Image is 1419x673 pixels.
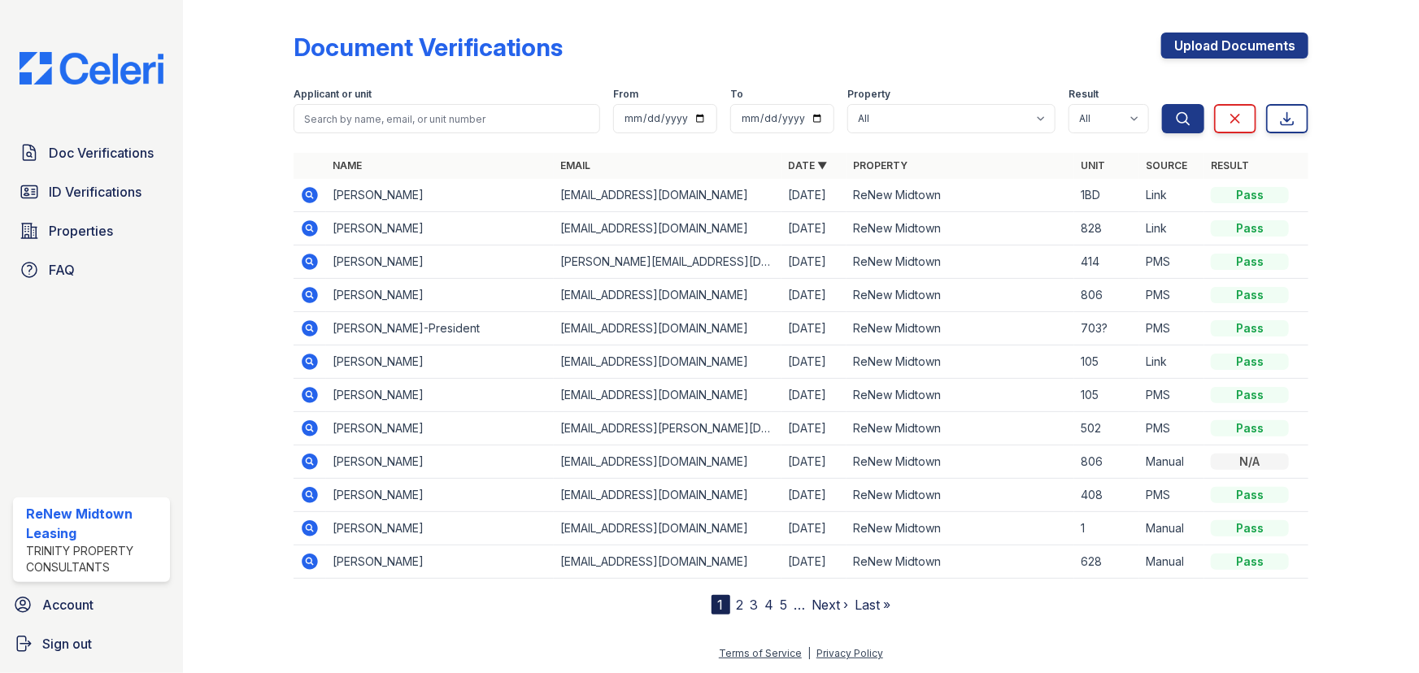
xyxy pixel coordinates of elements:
td: ReNew Midtown [847,179,1074,212]
td: PMS [1139,245,1204,279]
td: [DATE] [781,279,847,312]
a: Upload Documents [1161,33,1308,59]
input: Search by name, email, or unit number [294,104,600,133]
div: Pass [1211,554,1289,570]
td: 828 [1074,212,1139,245]
td: Link [1139,179,1204,212]
td: Manual [1139,445,1204,479]
td: ReNew Midtown [847,379,1074,412]
td: [DATE] [781,179,847,212]
a: Sign out [7,627,176,660]
td: ReNew Midtown [847,312,1074,345]
div: Pass [1211,287,1289,303]
span: Properties [49,221,113,241]
a: Email [560,159,590,172]
a: Doc Verifications [13,137,170,169]
a: Name [333,159,362,172]
td: ReNew Midtown [847,445,1074,479]
a: Terms of Service [719,647,802,659]
div: Pass [1211,220,1289,237]
td: ReNew Midtown [847,345,1074,379]
td: [PERSON_NAME] [326,179,554,212]
td: 105 [1074,379,1139,412]
a: Property [853,159,908,172]
img: CE_Logo_Blue-a8612792a0a2168367f1c8372b55b34899dd931a85d93a1a3d3e32e68fde9ad4.png [7,52,176,85]
td: 806 [1074,445,1139,479]
div: Pass [1211,520,1289,536]
a: ID Verifications [13,176,170,208]
a: Account [7,588,176,621]
td: Link [1139,212,1204,245]
td: [PERSON_NAME] [326,245,554,279]
span: Sign out [42,634,92,653]
td: [EMAIL_ADDRESS][DOMAIN_NAME] [554,312,781,345]
td: [PERSON_NAME][EMAIL_ADDRESS][DOMAIN_NAME] [554,245,781,279]
div: Pass [1211,320,1289,336]
div: Pass [1211,187,1289,203]
td: Link [1139,345,1204,379]
span: ID Verifications [49,182,141,202]
div: Pass [1211,387,1289,403]
td: [DATE] [781,479,847,512]
a: Next › [812,597,849,613]
td: ReNew Midtown [847,212,1074,245]
a: 2 [737,597,744,613]
a: Date ▼ [788,159,827,172]
td: [DATE] [781,312,847,345]
a: Properties [13,215,170,247]
td: 414 [1074,245,1139,279]
td: [EMAIL_ADDRESS][DOMAIN_NAME] [554,445,781,479]
div: Trinity Property Consultants [26,543,163,575]
td: ReNew Midtown [847,245,1074,279]
td: [PERSON_NAME] [326,379,554,412]
label: Result [1069,88,1099,101]
td: [PERSON_NAME] [326,545,554,579]
td: 1 [1074,512,1139,545]
label: Property [847,88,890,101]
a: Privacy Policy [816,647,883,659]
td: [PERSON_NAME] [326,212,554,245]
td: [EMAIL_ADDRESS][DOMAIN_NAME] [554,479,781,512]
a: Unit [1081,159,1105,172]
a: FAQ [13,254,170,286]
td: PMS [1139,279,1204,312]
td: [EMAIL_ADDRESS][DOMAIN_NAME] [554,212,781,245]
td: [PERSON_NAME] [326,279,554,312]
label: From [613,88,638,101]
span: Account [42,595,94,614]
td: 628 [1074,545,1139,579]
td: 1BD [1074,179,1139,212]
td: ReNew Midtown [847,545,1074,579]
td: 806 [1074,279,1139,312]
td: ReNew Midtown [847,512,1074,545]
td: [DATE] [781,379,847,412]
td: [EMAIL_ADDRESS][DOMAIN_NAME] [554,279,781,312]
td: [EMAIL_ADDRESS][DOMAIN_NAME] [554,379,781,412]
td: Manual [1139,512,1204,545]
label: To [730,88,743,101]
div: 1 [712,595,730,614]
td: [DATE] [781,245,847,279]
td: PMS [1139,379,1204,412]
td: PMS [1139,312,1204,345]
td: PMS [1139,412,1204,445]
td: [PERSON_NAME] [326,479,554,512]
td: ReNew Midtown [847,279,1074,312]
div: | [807,647,811,659]
a: Result [1211,159,1249,172]
label: Applicant or unit [294,88,372,101]
div: Pass [1211,487,1289,503]
td: 502 [1074,412,1139,445]
span: Doc Verifications [49,143,154,163]
div: Document Verifications [294,33,563,62]
div: Pass [1211,254,1289,270]
td: [DATE] [781,412,847,445]
td: 408 [1074,479,1139,512]
div: ReNew Midtown Leasing [26,504,163,543]
span: FAQ [49,260,75,280]
td: [PERSON_NAME] [326,445,554,479]
td: [EMAIL_ADDRESS][DOMAIN_NAME] [554,345,781,379]
td: [EMAIL_ADDRESS][DOMAIN_NAME] [554,512,781,545]
td: [EMAIL_ADDRESS][PERSON_NAME][DOMAIN_NAME] [554,412,781,445]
